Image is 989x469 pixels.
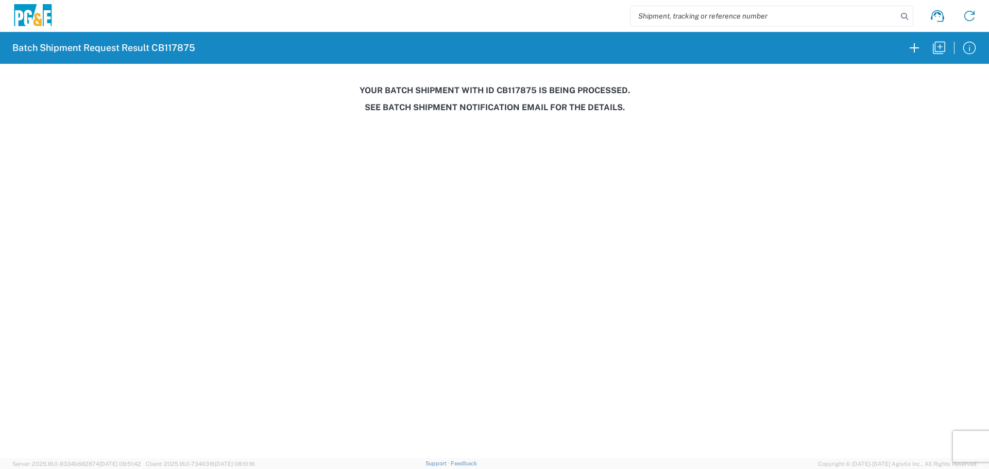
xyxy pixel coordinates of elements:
h2: Batch Shipment Request Result CB117875 [12,42,195,54]
h3: Your batch shipment with id CB117875 is being processed. [7,85,982,95]
h3: See Batch Shipment Notification email for the details. [7,102,982,112]
a: Support [425,460,451,466]
span: Copyright © [DATE]-[DATE] Agistix Inc., All Rights Reserved [818,459,977,468]
input: Shipment, tracking or reference number [630,6,897,26]
a: Feedback [451,460,477,466]
img: pge [12,4,54,28]
span: [DATE] 09:51:42 [99,461,141,467]
span: [DATE] 08:10:16 [215,461,255,467]
span: Server: 2025.18.0-9334b682874 [12,461,141,467]
span: Client: 2025.18.0-7346316 [146,461,255,467]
